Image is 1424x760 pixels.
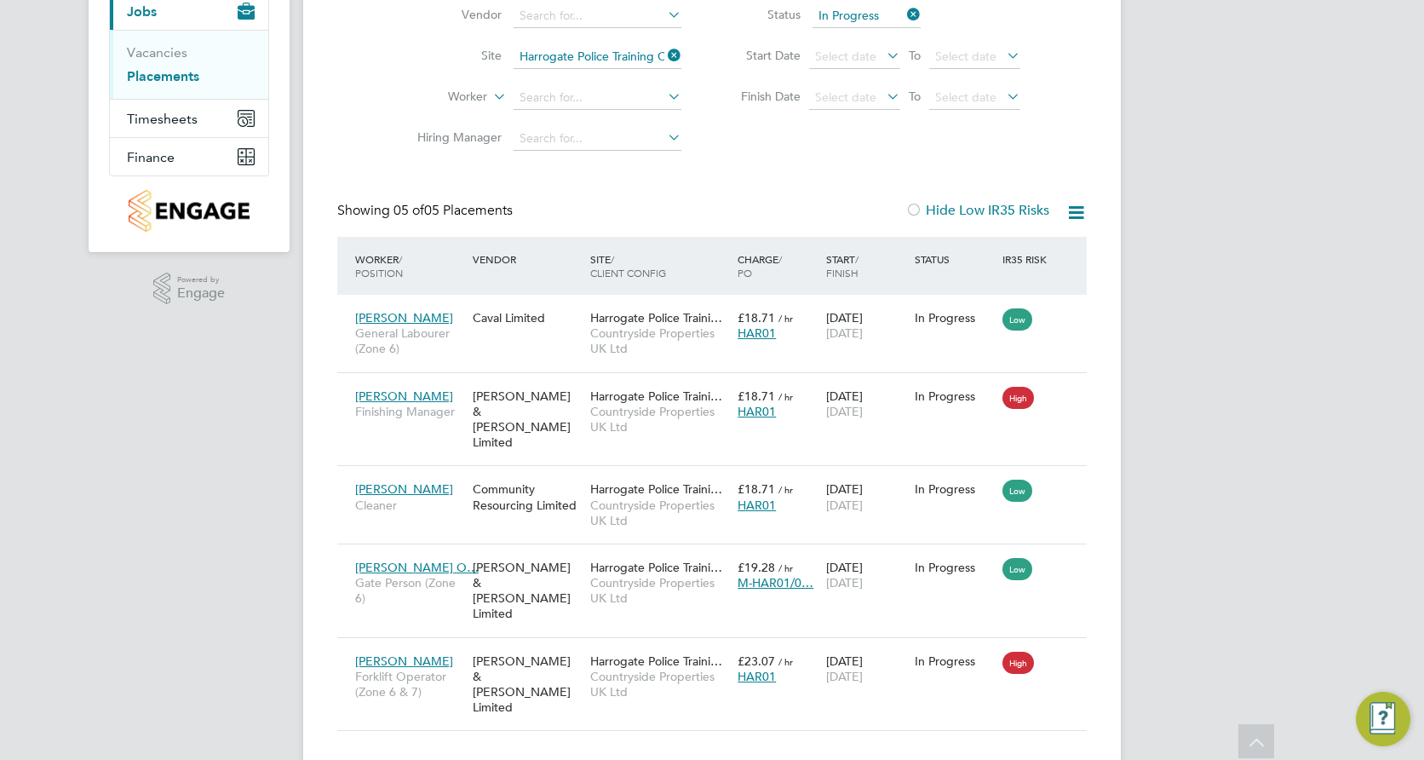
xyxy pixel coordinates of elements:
[1002,480,1032,502] span: Low
[590,325,729,356] span: Countryside Properties UK Ltd
[778,483,793,496] span: / hr
[826,669,863,684] span: [DATE]
[724,48,801,63] label: Start Date
[905,202,1049,219] label: Hide Low IR35 Risks
[733,244,822,288] div: Charge
[590,481,722,497] span: Harrogate Police Traini…
[812,4,921,28] input: Select one
[468,244,586,274] div: Vendor
[724,7,801,22] label: Status
[351,550,1087,565] a: [PERSON_NAME] O…Gate Person (Zone 6)[PERSON_NAME] & [PERSON_NAME] LimitedHarrogate Police Traini…...
[355,389,453,404] span: [PERSON_NAME]
[590,252,666,279] span: / Client Config
[355,325,464,356] span: General Labourer (Zone 6)
[351,301,1087,315] a: [PERSON_NAME]General Labourer (Zone 6)Caval LimitedHarrogate Police Traini…Countryside Properties...
[590,560,722,575] span: Harrogate Police Traini…
[778,390,793,403] span: / hr
[915,310,995,325] div: In Progress
[822,551,910,599] div: [DATE]
[351,472,1087,487] a: [PERSON_NAME]CleanerCommunity Resourcing LimitedHarrogate Police Traini…Countryside Properties UK...
[355,404,464,419] span: Finishing Manager
[915,653,995,669] div: In Progress
[904,44,926,66] span: To
[826,498,863,513] span: [DATE]
[389,89,487,106] label: Worker
[355,252,403,279] span: / Position
[337,202,516,220] div: Showing
[468,645,586,724] div: [PERSON_NAME] & [PERSON_NAME] Limited
[351,644,1087,659] a: [PERSON_NAME]Forklift Operator (Zone 6 & 7)[PERSON_NAME] & [PERSON_NAME] LimitedHarrogate Police ...
[468,473,586,521] div: Community Resourcing Limited
[935,89,996,105] span: Select date
[355,669,464,700] span: Forklift Operator (Zone 6 & 7)
[738,560,775,575] span: £19.28
[822,645,910,693] div: [DATE]
[738,669,776,684] span: HAR01
[351,244,468,288] div: Worker
[915,481,995,497] div: In Progress
[815,89,876,105] span: Select date
[822,380,910,428] div: [DATE]
[129,190,249,232] img: countryside-properties-logo-retina.png
[110,100,268,137] button: Timesheets
[514,4,681,28] input: Search for...
[822,473,910,521] div: [DATE]
[109,190,269,232] a: Go to home page
[468,380,586,459] div: [PERSON_NAME] & [PERSON_NAME] Limited
[738,325,776,341] span: HAR01
[177,273,225,287] span: Powered by
[590,575,729,606] span: Countryside Properties UK Ltd
[1356,692,1410,746] button: Engage Resource Center
[404,7,502,22] label: Vendor
[915,560,995,575] div: In Progress
[404,48,502,63] label: Site
[127,111,198,127] span: Timesheets
[826,252,858,279] span: / Finish
[738,404,776,419] span: HAR01
[590,498,729,528] span: Countryside Properties UK Ltd
[935,49,996,64] span: Select date
[590,389,722,404] span: Harrogate Police Traini…
[514,127,681,151] input: Search for...
[1002,308,1032,331] span: Low
[1002,652,1034,674] span: High
[586,244,733,288] div: Site
[351,379,1087,394] a: [PERSON_NAME]Finishing Manager[PERSON_NAME] & [PERSON_NAME] LimitedHarrogate Police Traini…Countr...
[127,149,175,165] span: Finance
[468,551,586,630] div: [PERSON_NAME] & [PERSON_NAME] Limited
[738,575,813,590] span: M-HAR01/0…
[826,575,863,590] span: [DATE]
[778,312,793,325] span: / hr
[738,252,782,279] span: / PO
[738,498,776,513] span: HAR01
[127,44,187,60] a: Vacancies
[355,310,453,325] span: [PERSON_NAME]
[590,404,729,435] span: Countryside Properties UK Ltd
[815,49,876,64] span: Select date
[724,89,801,104] label: Finish Date
[590,310,722,325] span: Harrogate Police Traini…
[1002,558,1032,580] span: Low
[822,244,910,288] div: Start
[738,653,775,669] span: £23.07
[355,653,453,669] span: [PERSON_NAME]
[910,244,999,274] div: Status
[153,273,226,305] a: Powered byEngage
[1002,387,1034,409] span: High
[826,325,863,341] span: [DATE]
[590,669,729,700] span: Countryside Properties UK Ltd
[393,202,424,219] span: 05 of
[590,653,722,669] span: Harrogate Police Traini…
[468,302,586,334] div: Caval Limited
[738,389,775,404] span: £18.71
[127,68,199,84] a: Placements
[355,498,464,513] span: Cleaner
[177,286,225,301] span: Engage
[355,481,453,497] span: [PERSON_NAME]
[110,138,268,176] button: Finance
[915,389,995,404] div: In Progress
[778,561,793,574] span: / hr
[355,575,464,606] span: Gate Person (Zone 6)
[404,130,502,145] label: Hiring Manager
[778,655,793,668] span: / hr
